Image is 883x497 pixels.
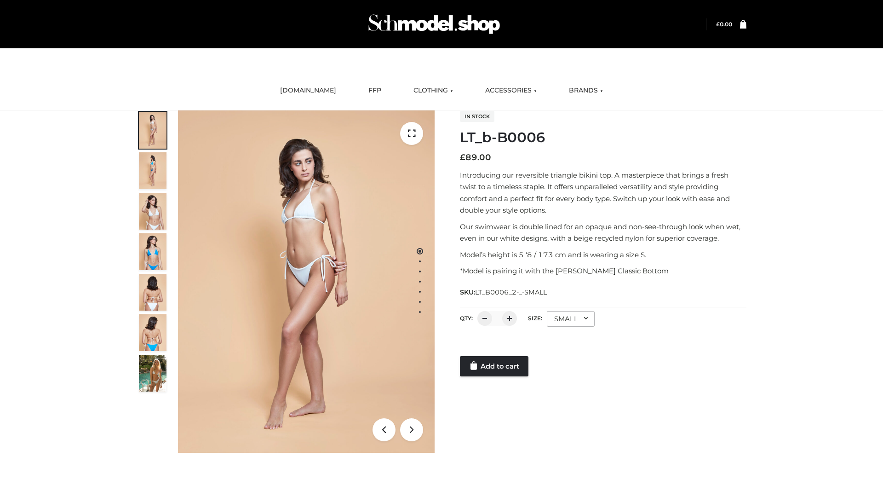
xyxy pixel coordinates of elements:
[460,169,746,216] p: Introducing our reversible triangle bikini top. A masterpiece that brings a fresh twist to a time...
[716,21,732,28] bdi: 0.00
[273,81,343,101] a: [DOMAIN_NAME]
[547,311,595,327] div: SMALL
[139,193,166,230] img: ArielClassicBikiniTop_CloudNine_AzureSky_OW114ECO_3-scaled.jpg
[460,315,473,322] label: QTY:
[716,21,732,28] a: £0.00
[407,81,460,101] a: CLOTHING
[178,110,435,453] img: ArielClassicBikiniTop_CloudNine_AzureSky_OW114ECO_1
[562,81,610,101] a: BRANDS
[460,111,494,122] span: In stock
[361,81,388,101] a: FFP
[460,356,528,376] a: Add to cart
[139,314,166,351] img: ArielClassicBikiniTop_CloudNine_AzureSky_OW114ECO_8-scaled.jpg
[460,249,746,261] p: Model’s height is 5 ‘8 / 173 cm and is wearing a size S.
[139,274,166,311] img: ArielClassicBikiniTop_CloudNine_AzureSky_OW114ECO_7-scaled.jpg
[139,233,166,270] img: ArielClassicBikiniTop_CloudNine_AzureSky_OW114ECO_4-scaled.jpg
[460,152,491,162] bdi: 89.00
[460,287,548,298] span: SKU:
[460,221,746,244] p: Our swimwear is double lined for an opaque and non-see-through look when wet, even in our white d...
[139,112,166,149] img: ArielClassicBikiniTop_CloudNine_AzureSky_OW114ECO_1-scaled.jpg
[460,265,746,277] p: *Model is pairing it with the [PERSON_NAME] Classic Bottom
[460,129,746,146] h1: LT_b-B0006
[365,6,503,42] img: Schmodel Admin 964
[528,315,542,322] label: Size:
[716,21,720,28] span: £
[139,152,166,189] img: ArielClassicBikiniTop_CloudNine_AzureSky_OW114ECO_2-scaled.jpg
[475,288,547,296] span: LT_B0006_2-_-SMALL
[139,355,166,392] img: Arieltop_CloudNine_AzureSky2.jpg
[460,152,465,162] span: £
[478,81,544,101] a: ACCESSORIES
